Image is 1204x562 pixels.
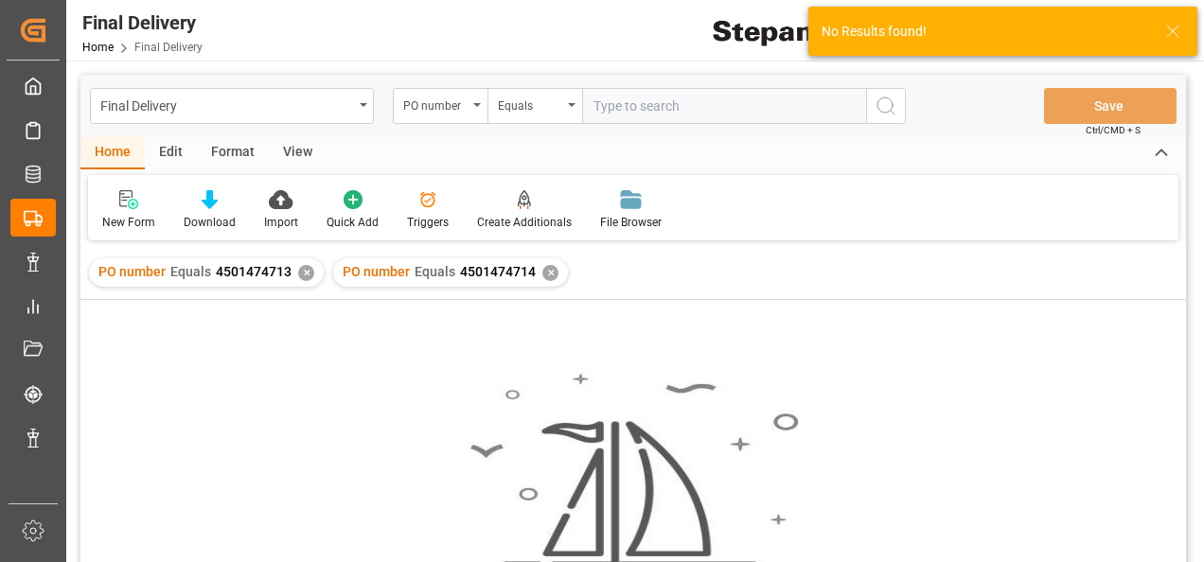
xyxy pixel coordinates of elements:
div: Final Delivery [100,93,353,116]
span: Equals [170,264,211,279]
span: Equals [415,264,455,279]
div: Download [184,214,236,231]
div: View [269,137,327,169]
button: Save [1044,88,1177,124]
span: Ctrl/CMD + S [1086,123,1141,137]
input: Type to search [582,88,866,124]
div: Import [264,214,298,231]
div: New Form [102,214,155,231]
div: Triggers [407,214,449,231]
button: open menu [90,88,374,124]
div: PO number [403,93,468,114]
div: ✕ [542,265,558,281]
div: File Browser [600,214,662,231]
div: Final Delivery [82,9,203,37]
div: Edit [145,137,197,169]
div: Home [80,137,145,169]
span: PO number [343,264,410,279]
a: Home [82,41,114,54]
button: open menu [393,88,487,124]
img: Stepan_Company_logo.svg.png_1713531530.png [713,14,851,47]
span: 4501474713 [216,264,292,279]
span: PO number [98,264,166,279]
div: Create Additionals [477,214,572,231]
div: Equals [498,93,562,114]
div: Quick Add [327,214,379,231]
div: ✕ [298,265,314,281]
div: Format [197,137,269,169]
button: open menu [487,88,582,124]
button: search button [866,88,906,124]
div: No Results found! [822,22,1147,42]
span: 4501474714 [460,264,536,279]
